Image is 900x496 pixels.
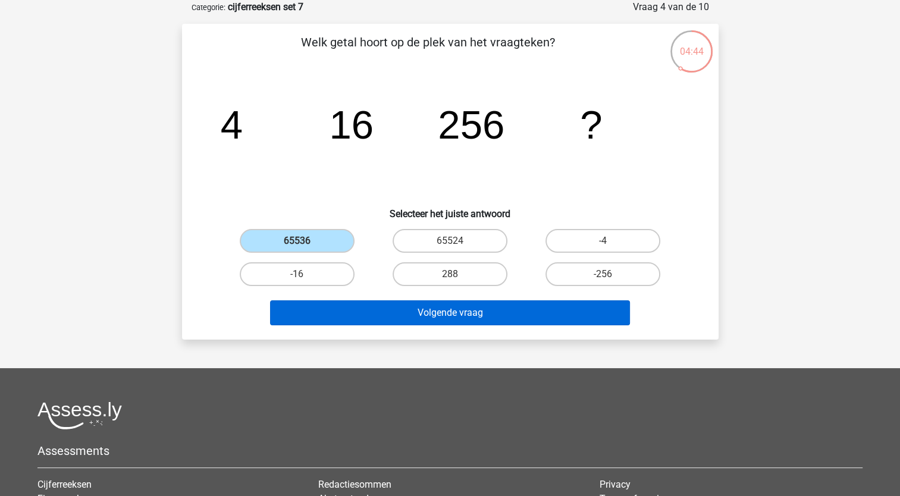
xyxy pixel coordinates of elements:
img: Assessly logo [37,401,122,429]
label: 65536 [240,229,355,253]
strong: cijferreeksen set 7 [228,1,303,12]
a: Privacy [600,479,631,490]
p: Welk getal hoort op de plek van het vraagteken? [201,33,655,69]
div: 04:44 [669,29,714,59]
h6: Selecteer het juiste antwoord [201,199,700,219]
a: Redactiesommen [318,479,391,490]
tspan: 16 [329,102,374,147]
tspan: 4 [220,102,242,147]
button: Volgende vraag [270,300,630,325]
label: -4 [545,229,660,253]
label: -256 [545,262,660,286]
label: 65524 [393,229,507,253]
label: 288 [393,262,507,286]
label: -16 [240,262,355,286]
tspan: 256 [438,102,504,147]
h5: Assessments [37,444,863,458]
a: Cijferreeksen [37,479,92,490]
tspan: ? [580,102,602,147]
small: Categorie: [192,3,225,12]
